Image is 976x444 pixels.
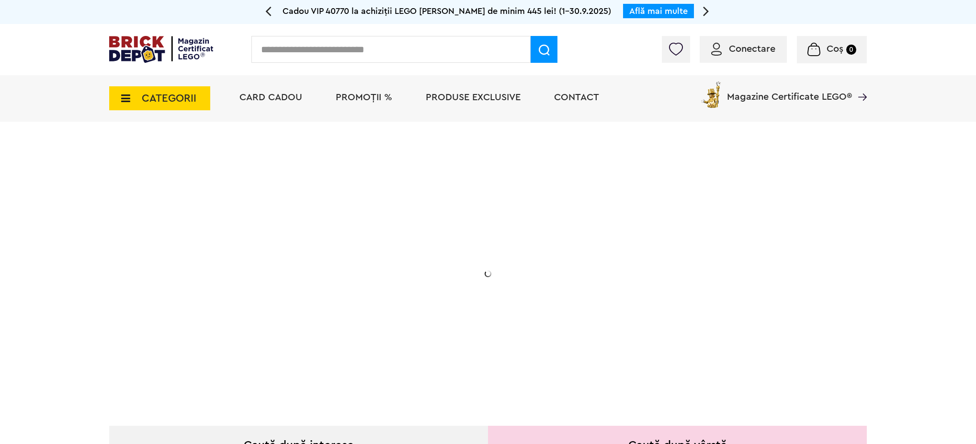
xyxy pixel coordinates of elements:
[554,93,599,102] a: Contact
[336,93,392,102] a: PROMOȚII %
[426,93,521,102] a: Produse exclusive
[177,217,369,252] h1: 20% Reducere!
[629,7,688,15] a: Află mai multe
[283,7,611,15] span: Cadou VIP 40770 la achiziții LEGO [PERSON_NAME] de minim 445 lei! (1-30.9.2025)
[142,93,196,104] span: CATEGORII
[827,44,843,54] span: Coș
[852,80,867,89] a: Magazine Certificate LEGO®
[729,44,775,54] span: Conectare
[711,44,775,54] a: Conectare
[727,80,852,102] span: Magazine Certificate LEGO®
[177,261,369,302] h2: La două seturi LEGO de adulți achiziționate din selecție! În perioada 12 - [DATE]!
[177,323,369,335] div: Explorează
[239,93,302,102] a: Card Cadou
[846,45,856,55] small: 0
